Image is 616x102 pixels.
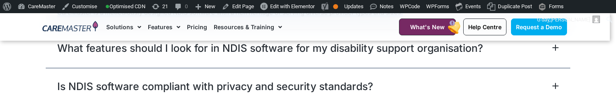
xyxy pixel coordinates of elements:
[410,23,445,30] span: What's New
[57,79,373,94] a: Is NDIS software compliant with privacy and security standards?
[46,30,570,68] div: What features should I look for in NDIS software for my disability support organisation?
[551,16,590,23] span: [PERSON_NAME]
[468,23,502,30] span: Help Centre
[511,19,567,35] a: Request a Demo
[516,23,562,30] span: Request a Demo
[214,13,282,41] a: Resources & Training
[106,13,141,41] a: Solutions
[399,19,456,35] a: What's New
[270,3,315,9] span: Edit with Elementor
[463,19,506,35] a: Help Centre
[57,41,483,56] a: What features should I look for in NDIS software for my disability support organisation?
[187,13,207,41] a: Pricing
[534,13,603,26] a: G'day,
[42,21,98,33] img: CareMaster Logo
[148,13,180,41] a: Features
[333,4,338,9] div: OK
[106,13,379,41] nav: Menu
